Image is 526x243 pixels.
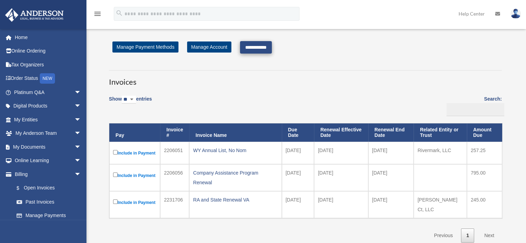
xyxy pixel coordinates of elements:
a: Billingarrow_drop_down [5,167,88,181]
a: Home [5,30,92,44]
th: Invoice Name: activate to sort column ascending [189,123,282,142]
input: Include in Payment [113,199,118,204]
th: Pay: activate to sort column descending [109,123,160,142]
th: Related Entity or Trust: activate to sort column ascending [414,123,467,142]
a: Manage Payment Methods [112,41,178,53]
span: arrow_drop_down [74,113,88,127]
i: search [116,9,123,17]
input: Include in Payment [113,172,118,177]
td: 245.00 [467,191,502,218]
td: [DATE] [368,164,414,191]
a: Online Learningarrow_drop_down [5,154,92,168]
label: Search: [444,95,502,116]
div: WY Annual List, No Nom [193,146,278,155]
label: Include in Payment [113,171,156,180]
td: 2206051 [160,142,189,164]
th: Invoice #: activate to sort column ascending [160,123,189,142]
input: Search: [446,103,504,116]
a: Previous [429,228,458,243]
td: [DATE] [314,191,368,218]
td: [DATE] [314,142,368,164]
td: [DATE] [368,191,414,218]
th: Renewal End Date: activate to sort column ascending [368,123,414,142]
a: My Documentsarrow_drop_down [5,140,92,154]
div: RA and State Renewal VA [193,195,278,205]
a: Order StatusNEW [5,72,92,86]
h3: Invoices [109,70,502,87]
input: Include in Payment [113,150,118,155]
a: My Anderson Teamarrow_drop_down [5,127,92,140]
td: [DATE] [314,164,368,191]
a: menu [93,12,102,18]
label: Show entries [109,95,152,111]
img: User Pic [510,9,521,19]
a: Tax Organizers [5,58,92,72]
td: 2231706 [160,191,189,218]
td: 795.00 [467,164,502,191]
div: NEW [40,73,55,84]
td: Rivermark, LLC [414,142,467,164]
a: Manage Payments [10,209,88,223]
span: arrow_drop_down [74,85,88,100]
span: $ [20,184,24,193]
i: menu [93,10,102,18]
span: arrow_drop_down [74,127,88,141]
span: arrow_drop_down [74,99,88,113]
span: arrow_drop_down [74,167,88,181]
div: Company Assistance Program Renewal [193,168,278,187]
label: Include in Payment [113,149,156,157]
td: [DATE] [282,191,314,218]
a: Online Ordering [5,44,92,58]
a: Past Invoices [10,195,88,209]
span: arrow_drop_down [74,154,88,168]
th: Renewal Effective Date: activate to sort column ascending [314,123,368,142]
label: Include in Payment [113,198,156,207]
a: 1 [461,228,474,243]
td: [DATE] [282,142,314,164]
a: Platinum Q&Aarrow_drop_down [5,85,92,99]
td: 257.25 [467,142,502,164]
td: [DATE] [368,142,414,164]
a: Digital Productsarrow_drop_down [5,99,92,113]
a: $Open Invoices [10,181,85,195]
td: [PERSON_NAME] Ct, LLC [414,191,467,218]
img: Anderson Advisors Platinum Portal [3,8,66,22]
td: 2206056 [160,164,189,191]
select: Showentries [122,96,136,104]
td: [DATE] [282,164,314,191]
a: My Entitiesarrow_drop_down [5,113,92,127]
span: arrow_drop_down [74,140,88,154]
th: Amount Due: activate to sort column ascending [467,123,502,142]
a: Next [479,228,499,243]
th: Due Date: activate to sort column ascending [282,123,314,142]
a: Manage Account [187,41,231,53]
